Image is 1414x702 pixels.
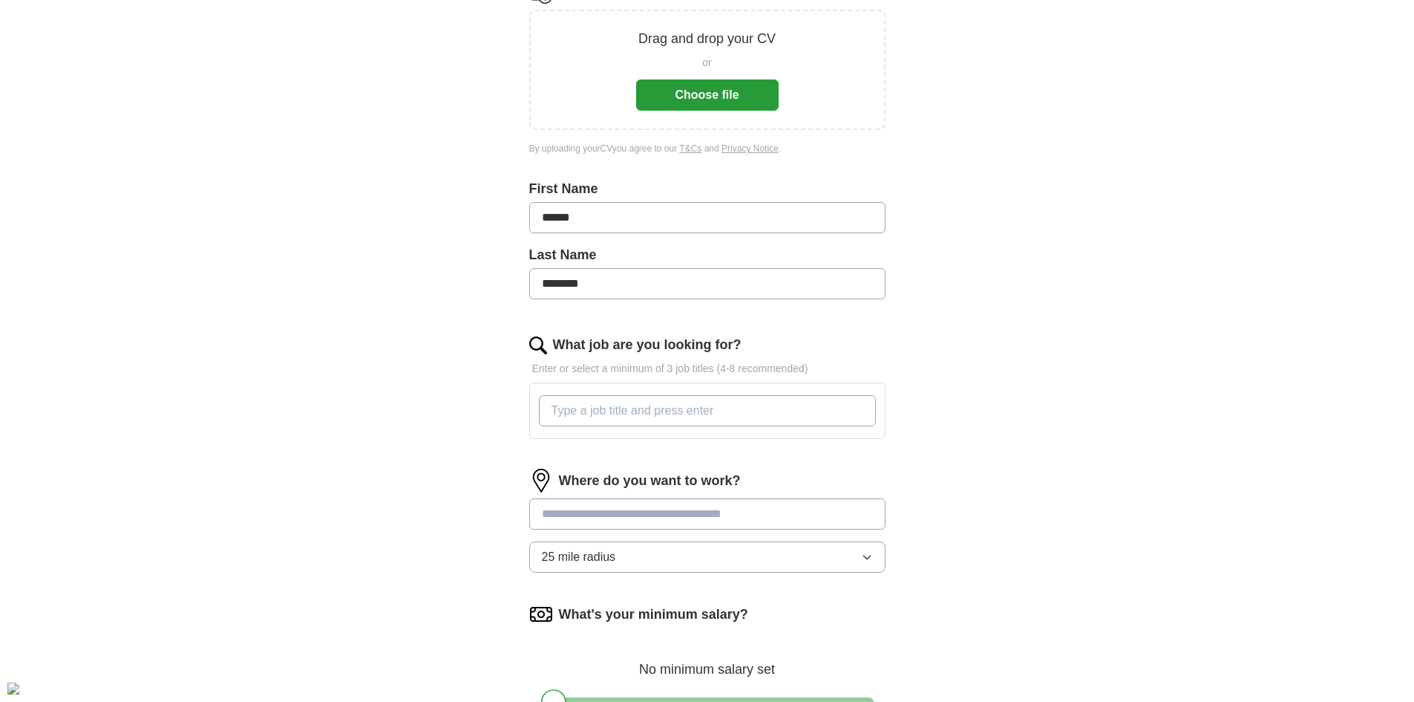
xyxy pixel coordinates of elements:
a: T&Cs [679,143,701,154]
span: or [702,55,711,71]
label: Last Name [529,245,886,265]
span: 25 mile radius [542,548,616,566]
label: Where do you want to work? [559,471,741,491]
img: location.png [529,469,553,493]
img: Cookie%20settings [7,683,19,695]
a: Privacy Notice [721,143,779,154]
div: No minimum salary set [529,644,886,680]
input: Type a job title and press enter [539,395,876,426]
div: By uploading your CV you agree to our and . [529,142,886,155]
img: salary.png [529,602,553,626]
img: search.png [529,337,547,354]
p: Enter or select a minimum of 3 job titles (4-8 recommended) [529,361,886,377]
div: Cookie consent button [7,683,19,695]
label: What's your minimum salary? [559,605,748,625]
p: Drag and drop your CV [638,29,776,49]
button: Choose file [636,79,779,111]
button: 25 mile radius [529,542,886,573]
label: What job are you looking for? [553,335,742,355]
label: First Name [529,179,886,199]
